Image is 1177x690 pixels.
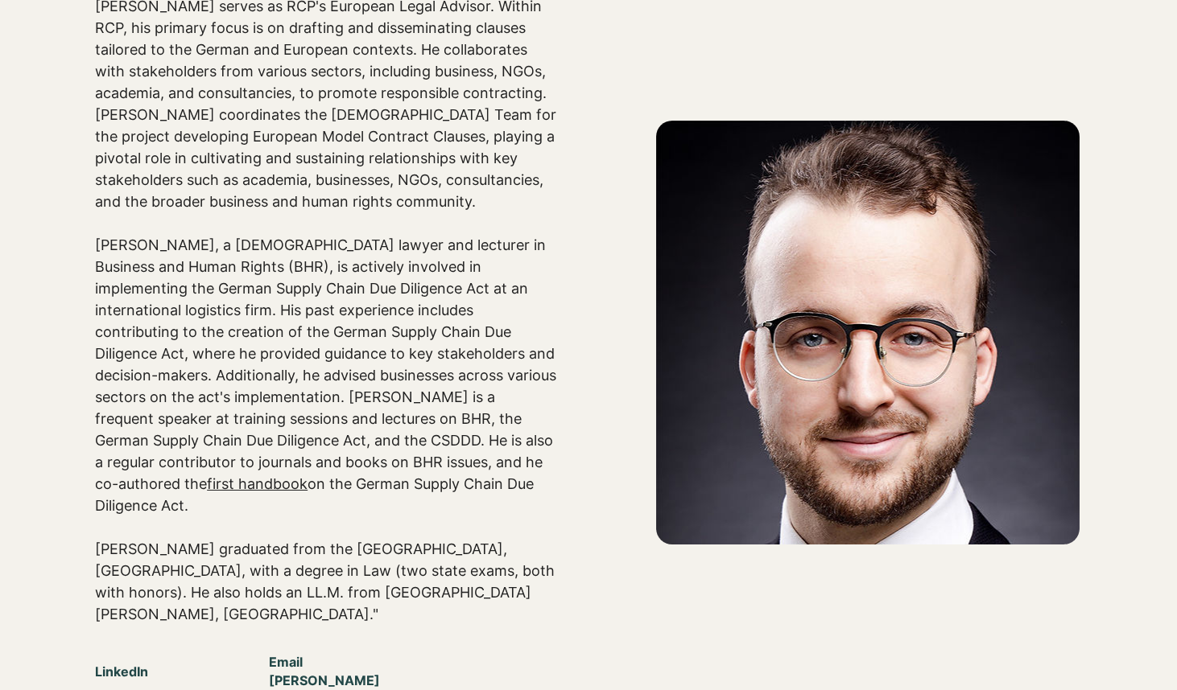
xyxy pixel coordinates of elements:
[95,212,556,516] p: [PERSON_NAME], a [DEMOGRAPHIC_DATA] lawyer and lecturer in Business and Human Rights (BHR), is ac...
[207,475,308,492] a: first handbook
[95,516,556,625] p: [PERSON_NAME] graduated from the [GEOGRAPHIC_DATA], [GEOGRAPHIC_DATA], with a degree in Law (two ...
[95,653,209,690] a: LinkedIn
[269,653,383,689] span: Email [PERSON_NAME]
[95,663,148,680] span: LinkedIn
[269,653,383,690] a: Email Daniel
